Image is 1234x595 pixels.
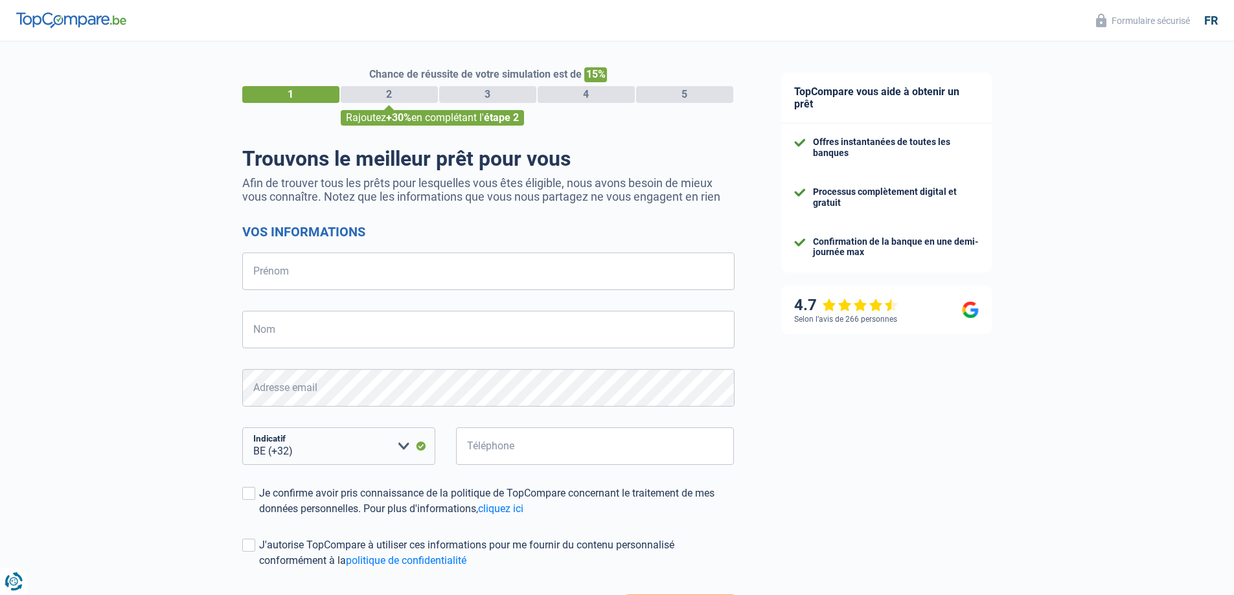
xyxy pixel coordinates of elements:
span: 15% [584,67,607,82]
div: 4.7 [794,296,898,315]
div: fr [1204,14,1218,28]
img: TopCompare Logo [16,12,126,28]
span: +30% [386,111,411,124]
div: 4 [538,86,635,103]
div: Rajoutez en complétant l' [341,110,524,126]
a: politique de confidentialité [346,554,466,567]
div: Confirmation de la banque en une demi-journée max [813,236,979,258]
a: cliquez ici [478,502,523,515]
div: TopCompare vous aide à obtenir un prêt [781,73,992,124]
button: Formulaire sécurisé [1088,10,1198,31]
div: 3 [439,86,536,103]
h1: Trouvons le meilleur prêt pour vous [242,146,735,171]
p: Afin de trouver tous les prêts pour lesquelles vous êtes éligible, nous avons besoin de mieux vou... [242,176,735,203]
span: Chance de réussite de votre simulation est de [369,68,582,80]
span: étape 2 [484,111,519,124]
div: 1 [242,86,339,103]
div: Je confirme avoir pris connaissance de la politique de TopCompare concernant le traitement de mes... [259,486,735,517]
input: 401020304 [456,427,735,465]
div: 5 [636,86,733,103]
div: Selon l’avis de 266 personnes [794,315,897,324]
div: 2 [341,86,438,103]
div: J'autorise TopCompare à utiliser ces informations pour me fournir du contenu personnalisé conform... [259,537,735,568]
div: Processus complètement digital et gratuit [813,186,979,208]
div: Offres instantanées de toutes les banques [813,137,979,159]
h2: Vos informations [242,224,735,240]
